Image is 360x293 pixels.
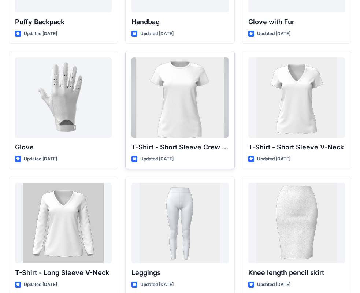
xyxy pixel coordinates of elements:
p: Leggings [131,268,228,278]
p: Glove with Fur [248,17,345,27]
p: T-Shirt - Long Sleeve V-Neck [15,268,112,278]
p: Updated [DATE] [140,281,174,289]
p: Updated [DATE] [257,155,290,163]
p: Updated [DATE] [24,281,57,289]
p: T-Shirt - Short Sleeve V-Neck [248,142,345,152]
p: Updated [DATE] [24,30,57,38]
p: Updated [DATE] [140,155,174,163]
a: Leggings [131,183,228,263]
p: Handbag [131,17,228,27]
p: Puffy Backpack [15,17,112,27]
p: Knee length pencil skirt [248,268,345,278]
p: T-Shirt - Short Sleeve Crew Neck [131,142,228,152]
a: Knee length pencil skirt [248,183,345,263]
a: Glove [15,57,112,138]
p: Updated [DATE] [257,281,290,289]
p: Updated [DATE] [257,30,290,38]
p: Updated [DATE] [24,155,57,163]
p: Updated [DATE] [140,30,174,38]
p: Glove [15,142,112,152]
a: T-Shirt - Short Sleeve V-Neck [248,57,345,138]
a: T-Shirt - Long Sleeve V-Neck [15,183,112,263]
a: T-Shirt - Short Sleeve Crew Neck [131,57,228,138]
